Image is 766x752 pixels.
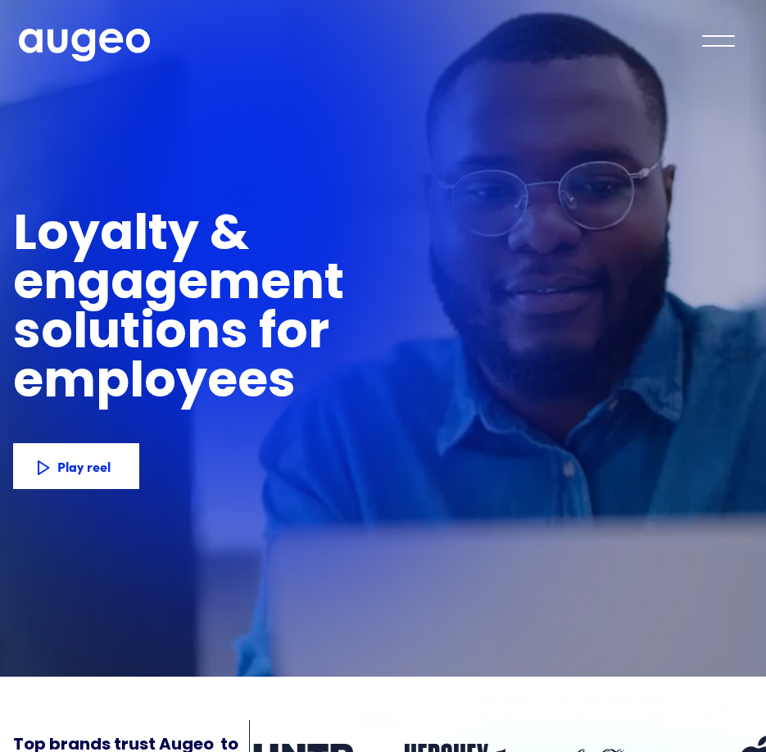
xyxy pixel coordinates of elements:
[690,23,747,59] div: menu
[13,443,139,489] a: Play reel
[19,29,150,63] a: home
[13,360,315,409] h1: employees
[19,29,150,62] img: Augeo's full logo in white.
[13,212,537,360] h1: Loyalty & engagement solutions for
